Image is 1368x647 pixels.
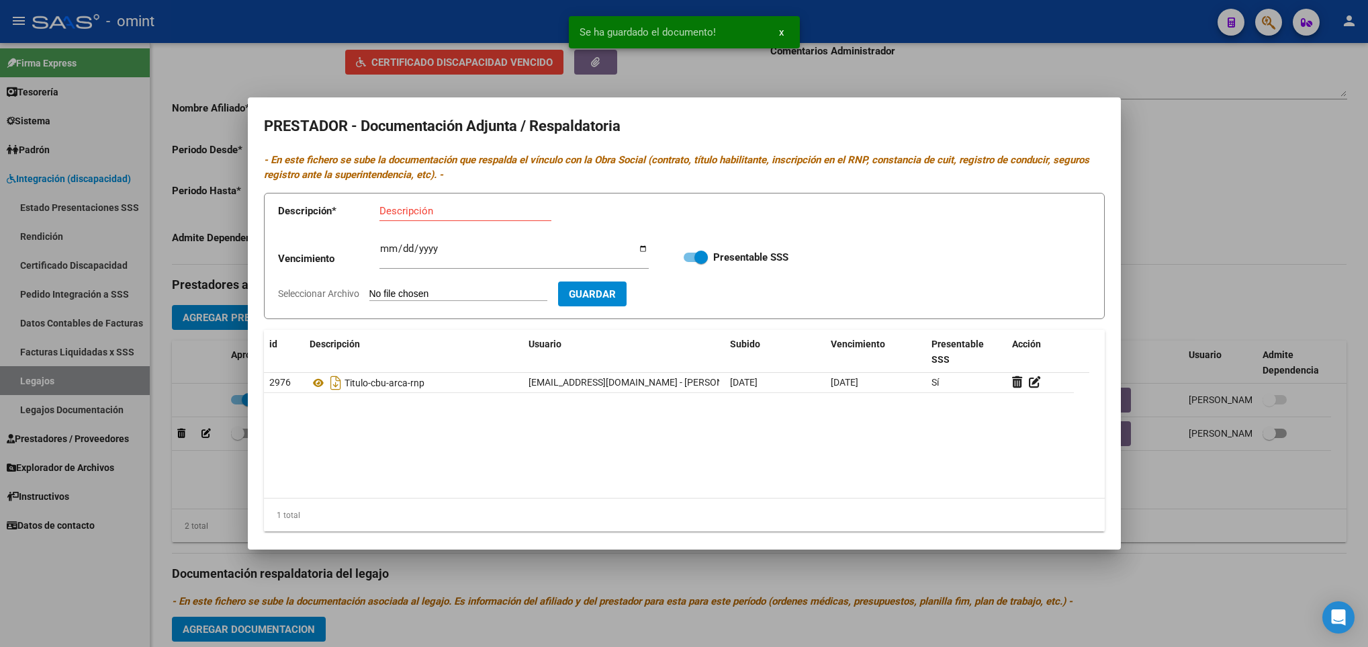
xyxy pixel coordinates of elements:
span: Sí [931,377,939,388]
span: [EMAIL_ADDRESS][DOMAIN_NAME] - [PERSON_NAME] [529,377,756,388]
div: 1 total [264,499,1105,532]
span: [DATE] [831,377,858,388]
datatable-header-cell: Acción [1007,330,1074,374]
span: x [779,26,784,38]
span: id [269,339,277,349]
span: Descripción [310,339,360,349]
p: Vencimiento [278,251,379,267]
datatable-header-cell: Descripción [304,330,523,374]
span: 2976 [269,377,291,388]
span: Seleccionar Archivo [278,288,359,299]
div: Open Intercom Messenger [1322,601,1355,634]
datatable-header-cell: Usuario [523,330,725,374]
datatable-header-cell: Presentable SSS [926,330,1007,374]
datatable-header-cell: Subido [725,330,825,374]
button: Guardar [558,282,627,306]
button: x [768,20,794,44]
span: Presentable SSS [931,339,984,365]
datatable-header-cell: Vencimiento [825,330,926,374]
span: [DATE] [730,377,758,388]
strong: Presentable SSS [713,251,788,263]
i: Descargar documento [327,372,345,394]
span: Se ha guardado el documento! [580,26,716,39]
h2: PRESTADOR - Documentación Adjunta / Respaldatoria [264,114,1105,139]
span: Vencimiento [831,339,885,349]
span: Usuario [529,339,561,349]
span: Acción [1012,339,1041,349]
span: Titulo-cbu-arca-rnp [345,378,424,388]
datatable-header-cell: id [264,330,304,374]
span: Subido [730,339,760,349]
p: Descripción [278,204,379,219]
span: Guardar [569,288,616,300]
i: - En este fichero se sube la documentación que respalda el vínculo con la Obra Social (contrato, ... [264,154,1089,181]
